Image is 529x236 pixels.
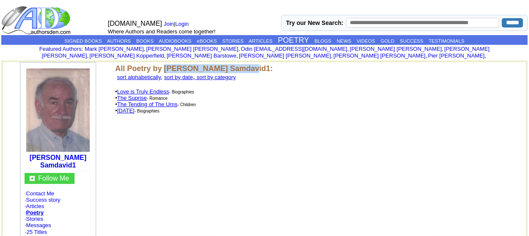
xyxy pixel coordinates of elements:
a: The Tending of The Urns [117,101,178,107]
a: sort by category [195,73,236,80]
font: • [115,88,169,95]
a: sort by date [164,73,193,80]
a: [PERSON_NAME] [PERSON_NAME] [350,46,442,52]
font: i [349,47,350,52]
a: Join [164,21,174,27]
a: [PERSON_NAME] [PERSON_NAME] [334,52,426,59]
font: Where Authors and Readers come together! [108,28,216,35]
a: 25 Titles [27,229,47,235]
a: Login [175,21,189,27]
font: · [25,222,51,228]
a: Poetry [26,209,44,216]
a: AUDIOBOOKS [159,38,191,44]
font: , [117,74,162,80]
a: GOLD [381,38,395,44]
font: • [115,107,135,114]
a: AUTHORS [107,38,131,44]
a: [PERSON_NAME] [PERSON_NAME] [146,46,238,52]
a: STORIES [222,38,244,44]
a: [PERSON_NAME] Samdavid1 [30,154,86,169]
a: Success story [26,197,61,203]
font: sort by date [164,74,193,80]
label: Try our New Search: [286,19,343,26]
font: i [427,54,428,58]
a: [PERSON_NAME] [PERSON_NAME] [42,46,490,59]
a: BLOGS [315,38,332,44]
a: The Suprise [117,95,147,101]
font: - Romance [147,96,168,101]
a: Messages [26,222,51,228]
a: Love is Truly Endless [117,88,169,95]
a: VIDEOS [357,38,375,44]
font: i [486,54,487,58]
font: All Poetry by [PERSON_NAME] Samdavid1: [115,64,273,73]
a: eBOOKS [197,38,217,44]
font: • [115,101,177,107]
font: - Children [177,102,196,107]
font: i [89,54,89,58]
a: sort alphabetically [117,74,161,80]
font: , [115,73,236,80]
img: logo_ad.gif [1,5,72,35]
a: Mark [PERSON_NAME] [85,46,144,52]
a: TESTIMONIALS [429,38,464,44]
font: : [39,46,83,52]
font: | [164,21,192,27]
font: - Biographies [135,109,160,113]
font: • [115,95,147,101]
font: - Biographies [169,90,194,94]
a: Contact Me [26,190,54,197]
a: POETRY [278,36,309,44]
a: Follow Me [38,175,69,182]
a: Articles [26,203,44,209]
font: i [332,54,333,58]
a: SUCCESS [400,38,424,44]
a: [PERSON_NAME] Barstowe [167,52,237,59]
a: Odin [EMAIL_ADDRESS][DOMAIN_NAME] [241,46,347,52]
font: i [443,47,444,52]
img: gc.jpg [30,176,35,181]
a: Pier [PERSON_NAME] [428,52,485,59]
font: , , , , , , , , , , [42,46,490,59]
a: ARTICLES [249,38,272,44]
font: i [238,54,239,58]
a: Featured Authors [39,46,82,52]
a: NEWS [337,38,352,44]
font: i [145,47,146,52]
a: SIGNED BOOKS [64,38,102,44]
a: [PERSON_NAME] Kopperfield [89,52,164,59]
a: [DATE] [117,107,135,114]
font: sort by category [197,74,236,80]
a: Stories [26,216,43,222]
font: i [166,54,166,58]
a: BOOKS [136,38,154,44]
a: [PERSON_NAME] [PERSON_NAME] [239,52,331,59]
font: [DOMAIN_NAME] [108,20,162,27]
img: 7459.jpg [26,69,90,152]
